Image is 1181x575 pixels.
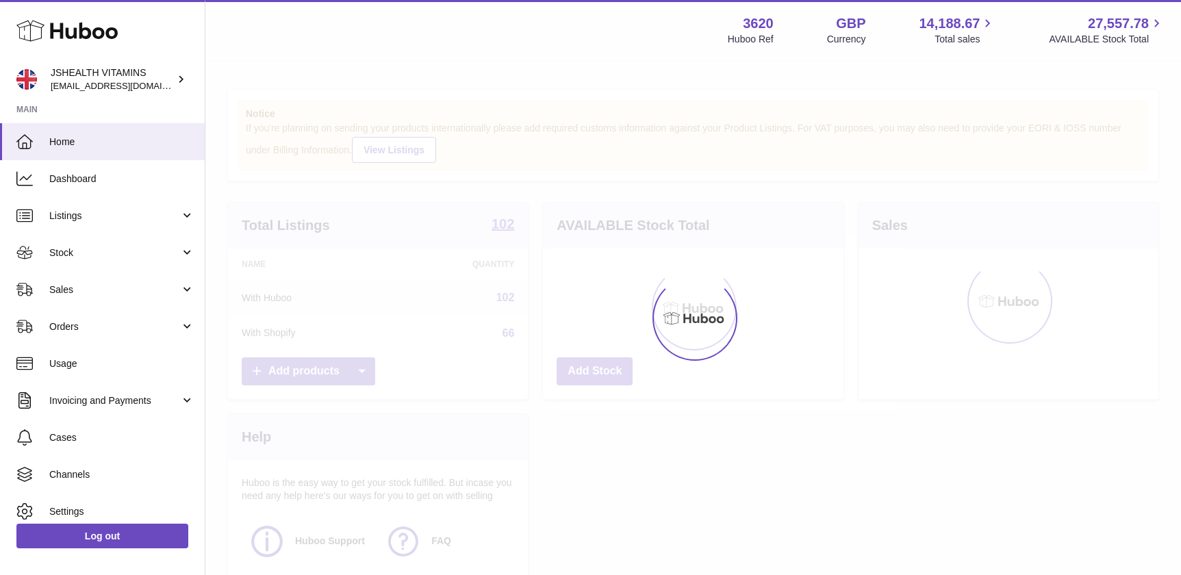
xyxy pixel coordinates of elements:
strong: GBP [836,14,865,33]
a: 27,557.78 AVAILABLE Stock Total [1049,14,1165,46]
div: Currency [827,33,866,46]
span: Total sales [935,33,995,46]
span: Invoicing and Payments [49,394,180,407]
a: Log out [16,524,188,548]
span: Usage [49,357,194,370]
span: Orders [49,320,180,333]
span: Settings [49,505,194,518]
span: [EMAIL_ADDRESS][DOMAIN_NAME] [51,80,201,91]
div: Huboo Ref [728,33,774,46]
a: 14,188.67 Total sales [919,14,995,46]
span: 14,188.67 [919,14,980,33]
img: internalAdmin-3620@internal.huboo.com [16,69,37,90]
span: Channels [49,468,194,481]
strong: 3620 [743,14,774,33]
span: Stock [49,246,180,259]
span: Listings [49,209,180,222]
span: Dashboard [49,172,194,186]
span: Home [49,136,194,149]
span: Cases [49,431,194,444]
div: JSHEALTH VITAMINS [51,66,174,92]
span: 27,557.78 [1088,14,1149,33]
span: AVAILABLE Stock Total [1049,33,1165,46]
span: Sales [49,283,180,296]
